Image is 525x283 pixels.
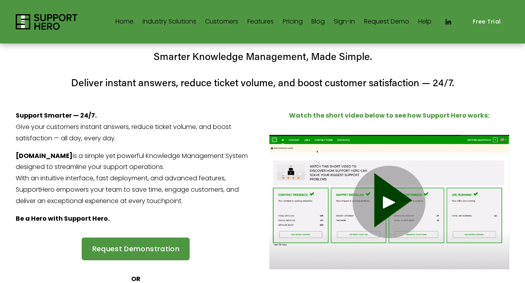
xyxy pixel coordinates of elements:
a: Pricing [283,16,303,28]
img: Support Hero [16,14,77,30]
a: Free Trial [465,13,509,31]
a: Blog [311,16,325,28]
a: Customers [205,16,238,28]
h4: Smarter Knowledge Management, Made Simple. [16,49,509,63]
strong: Watch the short video below to see how Support Hero works: [289,111,489,120]
strong: Be a Hero with Support Hero. [16,214,110,223]
a: Request Demo [364,16,409,28]
a: Request Demonstration [82,238,190,260]
strong: [DOMAIN_NAME] [16,151,73,160]
p: Give your customers instant answers, reduce ticket volume, and boost satisfaction — all day, ever... [16,110,256,144]
a: Sign-in [334,16,355,28]
a: Home [115,16,134,28]
strong: Support Smarter — 24/7. [16,111,97,120]
a: Help [418,16,432,28]
a: Features [247,16,274,28]
p: is a simple yet powerful Knowledge Management System designed to streamline your support operatio... [16,151,256,207]
h4: Deliver instant answers, reduce ticket volume, and boost customer satisfaction — 24/7. [16,76,509,89]
div: Play [380,193,399,212]
a: LinkedIn [444,18,452,26]
span: Industry Solutions [143,16,196,27]
a: folder dropdown [143,16,196,28]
